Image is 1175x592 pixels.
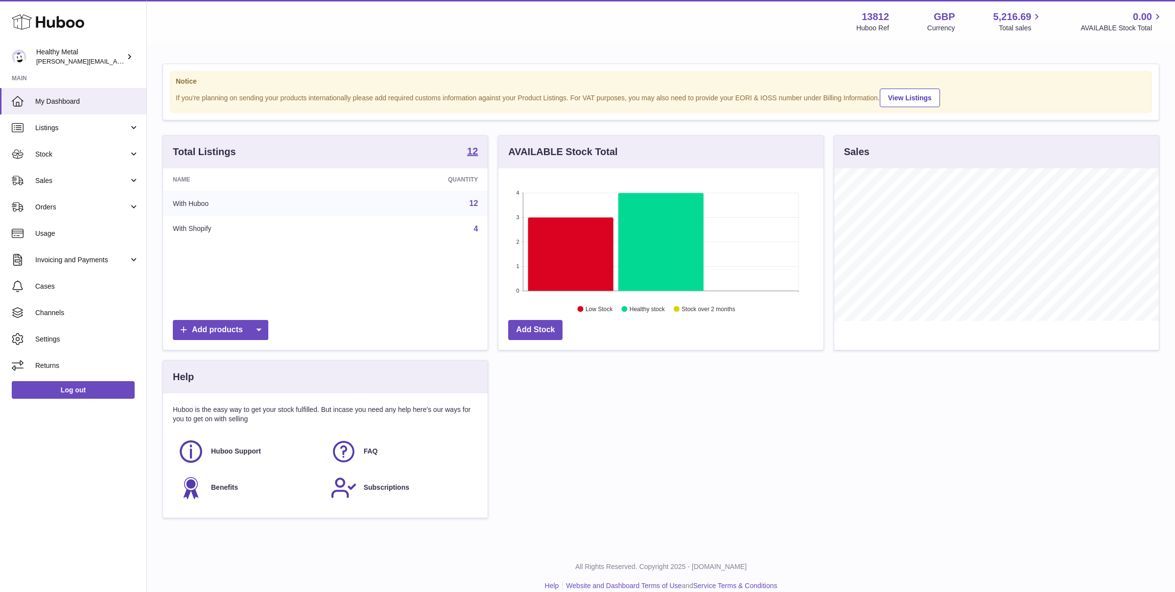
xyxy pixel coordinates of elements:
strong: 13812 [862,10,889,23]
div: Huboo Ref [856,23,889,33]
span: Returns [35,361,139,370]
span: Settings [35,335,139,344]
span: Channels [35,308,139,318]
p: Huboo is the easy way to get your stock fulfilled. But incase you need any help here's our ways f... [173,405,478,424]
a: FAQ [330,438,473,465]
span: FAQ [364,447,378,456]
a: Add products [173,320,268,340]
text: Low Stock [586,306,613,313]
text: 0 [517,288,519,294]
li: and [563,581,777,591]
a: View Listings [880,89,940,107]
a: 4 [473,225,478,233]
strong: 12 [467,146,478,156]
a: Service Terms & Conditions [693,582,777,590]
a: 12 [467,146,478,158]
td: With Shopify [163,216,338,242]
a: Benefits [178,475,321,501]
text: 4 [517,190,519,196]
text: Healthy stock [630,306,665,313]
span: Benefits [211,483,238,492]
th: Quantity [338,168,488,191]
a: Subscriptions [330,475,473,501]
span: My Dashboard [35,97,139,106]
span: Usage [35,229,139,238]
div: Currency [927,23,955,33]
p: All Rights Reserved. Copyright 2025 - [DOMAIN_NAME] [155,562,1167,571]
span: Invoicing and Payments [35,255,129,265]
span: Cases [35,282,139,291]
td: With Huboo [163,191,338,216]
a: 12 [470,199,478,207]
span: Huboo Support [211,447,261,456]
span: 5,216.69 [993,10,1032,23]
img: jose@healthy-metal.com [12,49,26,64]
a: Help [545,582,559,590]
span: Stock [35,150,129,159]
span: Listings [35,123,129,133]
h3: AVAILABLE Stock Total [508,145,617,159]
div: If you're planning on sending your products internationally please add required customs informati... [176,87,1146,107]
a: Website and Dashboard Terms of Use [566,582,681,590]
span: Total sales [999,23,1042,33]
span: [PERSON_NAME][EMAIL_ADDRESS][DOMAIN_NAME] [36,57,196,65]
text: 2 [517,239,519,245]
text: Stock over 2 months [682,306,735,313]
th: Name [163,168,338,191]
a: Add Stock [508,320,563,340]
span: Sales [35,176,129,185]
text: 1 [517,263,519,269]
a: Log out [12,381,135,399]
strong: Notice [176,77,1146,86]
div: Healthy Metal [36,47,124,66]
h3: Help [173,370,194,384]
span: Subscriptions [364,483,409,492]
span: AVAILABLE Stock Total [1081,23,1163,33]
span: Orders [35,203,129,212]
h3: Total Listings [173,145,236,159]
a: 0.00 AVAILABLE Stock Total [1081,10,1163,33]
a: 5,216.69 Total sales [993,10,1043,33]
text: 3 [517,214,519,220]
span: 0.00 [1133,10,1152,23]
strong: GBP [934,10,955,23]
a: Huboo Support [178,438,321,465]
h3: Sales [844,145,869,159]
